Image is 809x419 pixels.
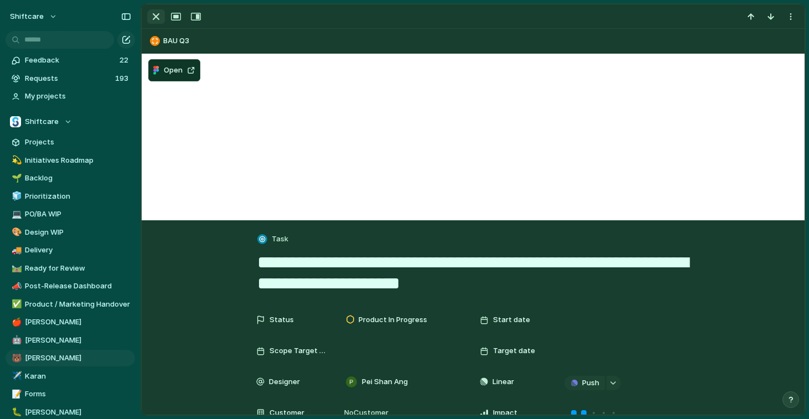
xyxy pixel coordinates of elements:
[6,278,135,294] a: 📣Post-Release Dashboard
[148,59,200,81] button: Open
[6,314,135,330] a: 🍎[PERSON_NAME]
[12,334,19,346] div: 🤖
[25,353,131,364] span: [PERSON_NAME]
[25,209,131,220] span: PO/BA WIP
[6,350,135,366] a: 🐻[PERSON_NAME]
[10,299,21,310] button: ✅
[6,332,135,349] a: 🤖[PERSON_NAME]
[255,231,292,247] button: Task
[10,389,21,400] button: 📝
[269,376,300,387] span: Designer
[6,296,135,313] a: ✅Product / Marketing Handover
[12,280,19,293] div: 📣
[10,173,21,184] button: 🌱
[341,407,388,418] span: No Customer
[25,299,131,310] span: Product / Marketing Handover
[12,316,19,329] div: 🍎
[25,155,131,166] span: Initiatives Roadmap
[493,314,530,325] span: Start date
[6,88,135,105] a: My projects
[12,208,19,221] div: 💻
[269,314,294,325] span: Status
[492,376,514,387] span: Linear
[10,407,21,418] button: 🐛
[6,260,135,277] a: 🛤️Ready for Review
[6,224,135,241] a: 🎨Design WIP
[10,371,21,382] button: ✈️
[12,406,19,418] div: 🐛
[6,52,135,69] a: Feedback22
[6,188,135,205] a: 🧊Prioritization
[10,281,21,292] button: 📣
[5,8,63,25] button: shiftcare
[6,242,135,258] a: 🚚Delivery
[12,244,19,257] div: 🚚
[493,345,535,356] span: Target date
[12,298,19,311] div: ✅
[6,206,135,223] a: 💻PO/BA WIP
[362,376,408,387] span: Pei Shan Ang
[12,370,19,382] div: ✈️
[25,227,131,238] span: Design WIP
[6,152,135,169] a: 💫Initiatives Roadmap
[25,55,116,66] span: Feedback
[25,245,131,256] span: Delivery
[6,368,135,385] a: ✈️Karan
[25,263,131,274] span: Ready for Review
[582,377,599,389] span: Push
[12,352,19,365] div: 🐻
[359,314,427,325] span: Product In Progress
[25,191,131,202] span: Prioritization
[564,376,605,390] button: Push
[12,226,19,239] div: 🎨
[10,11,44,22] span: shiftcare
[147,32,800,50] button: BAU Q3
[25,137,131,148] span: Projects
[269,345,327,356] span: Scope Target Date
[25,371,131,382] span: Karan
[6,70,135,87] a: Requests193
[25,91,131,102] span: My projects
[272,234,288,245] span: Task
[10,209,21,220] button: 💻
[6,170,135,187] a: 🌱Backlog
[10,245,21,256] button: 🚚
[6,386,135,402] a: 📝Forms
[10,155,21,166] button: 💫
[163,35,800,46] span: BAU Q3
[115,73,131,84] span: 193
[12,190,19,203] div: 🧊
[269,407,304,418] span: Customer
[25,389,131,400] span: Forms
[25,173,131,184] span: Backlog
[493,407,517,418] span: Impact
[164,65,183,76] span: Open
[12,154,19,167] div: 💫
[12,388,19,401] div: 📝
[12,262,19,275] div: 🛤️
[10,191,21,202] button: 🧊
[25,317,131,328] span: [PERSON_NAME]
[25,281,131,292] span: Post-Release Dashboard
[120,55,131,66] span: 22
[6,134,135,151] a: Projects
[25,73,112,84] span: Requests
[10,335,21,346] button: 🤖
[12,172,19,185] div: 🌱
[10,227,21,238] button: 🎨
[25,335,131,346] span: [PERSON_NAME]
[10,353,21,364] button: 🐻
